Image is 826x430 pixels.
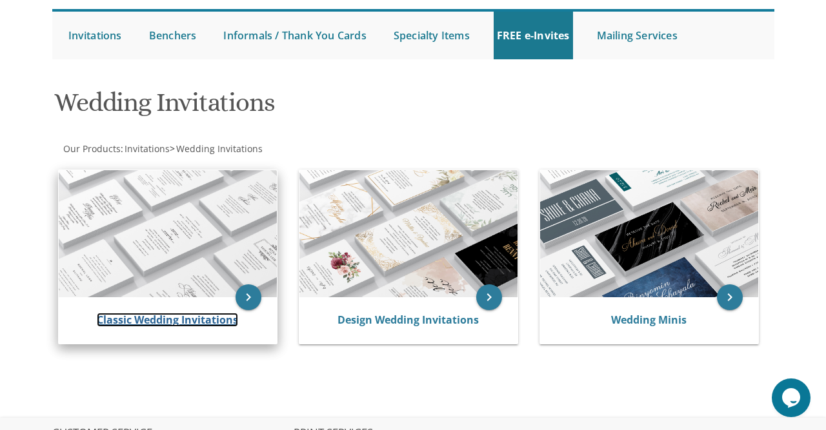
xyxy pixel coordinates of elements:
[540,170,758,297] img: Wedding Minis
[59,170,277,297] img: Classic Wedding Invitations
[772,378,813,417] iframe: chat widget
[236,284,261,310] a: keyboard_arrow_right
[54,88,526,126] h1: Wedding Invitations
[611,313,687,327] a: Wedding Minis
[123,142,170,155] a: Invitations
[717,284,743,310] a: keyboard_arrow_right
[65,12,125,59] a: Invitations
[52,142,414,155] div: :
[176,142,263,155] span: Wedding Invitations
[337,313,479,327] a: Design Wedding Invitations
[146,12,200,59] a: Benchers
[390,12,473,59] a: Specialty Items
[594,12,681,59] a: Mailing Services
[299,170,518,297] img: Design Wedding Invitations
[170,142,263,155] span: >
[175,142,263,155] a: Wedding Invitations
[62,142,121,155] a: Our Products
[125,142,170,155] span: Invitations
[220,12,369,59] a: Informals / Thank You Cards
[97,313,238,327] a: Classic Wedding Invitations
[494,12,573,59] a: FREE e-Invites
[476,284,502,310] a: keyboard_arrow_right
